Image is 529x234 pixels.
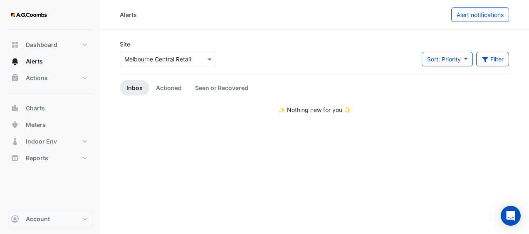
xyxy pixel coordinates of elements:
span: Indoor Env [26,137,57,146]
button: Meters [7,117,93,133]
span: Dashboard [26,41,57,49]
app-icon: Charts [11,104,19,112]
span: Reports [26,154,48,162]
button: Actions [7,70,93,86]
div: Alerts [120,10,137,19]
app-icon: Indoor Env [11,137,19,146]
button: Reports [7,150,93,166]
button: Sort: Priority [422,52,473,66]
span: Alerts [26,57,43,66]
app-icon: Dashboard [11,41,19,49]
button: Alerts [7,53,93,70]
a: Inbox [120,80,149,95]
app-icon: Actions [11,74,19,82]
app-icon: Meters [11,121,19,129]
div: Open Intercom Messenger [501,206,521,226]
img: Company Logo [10,7,47,23]
span: Charts [26,104,45,112]
button: Charts [7,100,93,117]
app-icon: Reports [11,154,19,162]
a: Actioned [149,80,188,95]
button: Indoor Env [7,133,93,150]
span: Account [26,215,50,223]
button: Account [7,211,93,227]
span: Actions [26,74,48,82]
span: Meters [26,121,46,129]
span: Sort: Priority [427,56,461,63]
button: Filter [476,52,509,66]
button: Alert notifications [451,7,509,22]
button: Dashboard [7,37,93,53]
div: ✨ Nothing new for you ✨ [120,105,509,114]
app-icon: Alerts [11,57,19,66]
label: Site [120,40,130,49]
span: Alert notifications [457,11,504,18]
a: Seen or Recovered [188,80,255,95]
